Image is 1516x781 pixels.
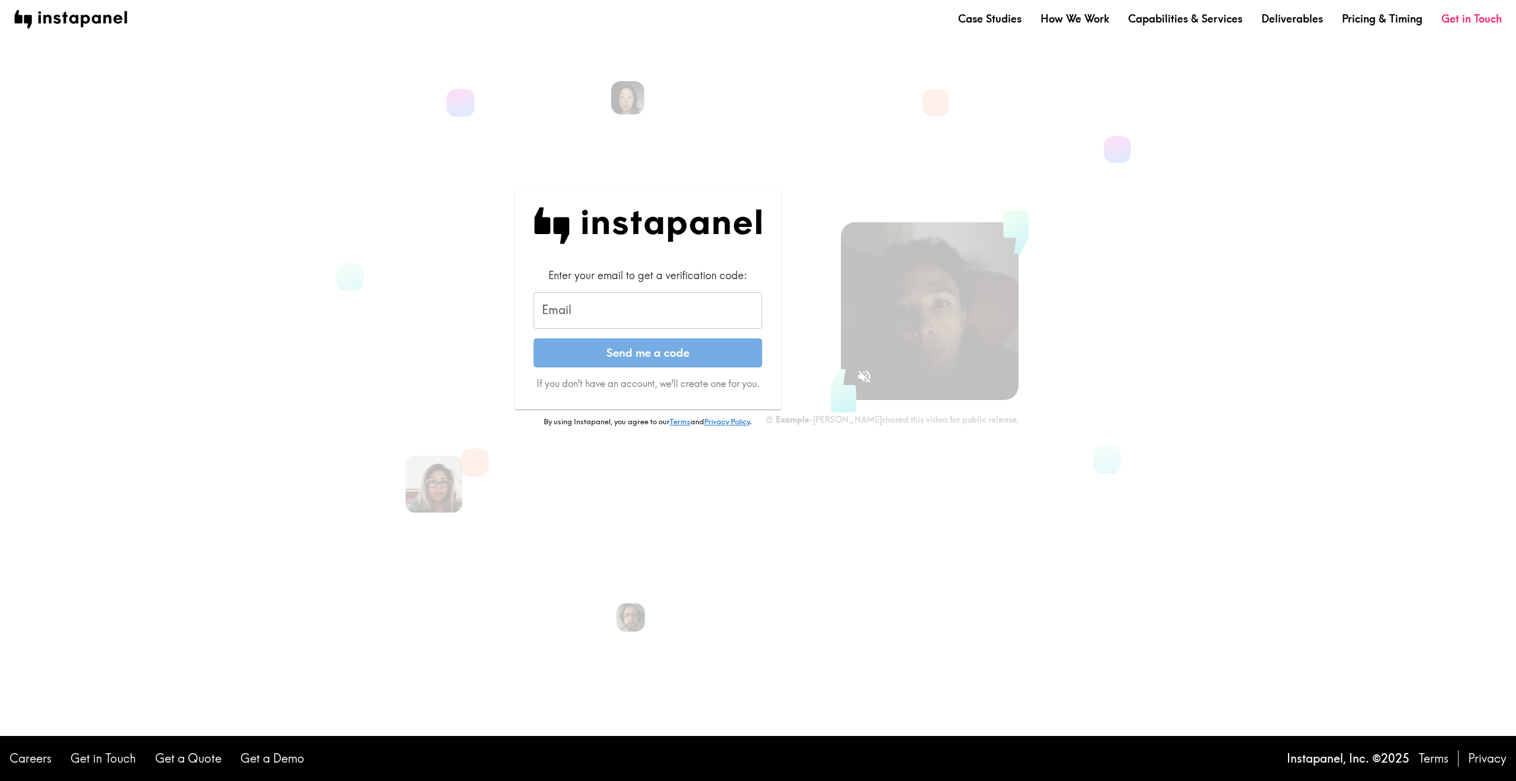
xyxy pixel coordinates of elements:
[1441,11,1502,26] a: Get in Touch
[534,377,762,390] p: If you don't have an account, we'll create one for you.
[958,11,1022,26] a: Case Studies
[1128,11,1242,26] a: Capabilities & Services
[1342,11,1422,26] a: Pricing & Timing
[534,268,762,283] div: Enter your email to get a verification code:
[515,417,781,427] p: By using Instapanel, you agree to our and .
[704,417,750,426] a: Privacy Policy
[776,414,809,425] b: Example
[9,750,52,767] a: Careers
[534,207,762,245] img: Instapanel
[1287,750,1409,767] p: Instapanel, Inc. © 2025
[765,414,1019,425] div: - [PERSON_NAME] shared this video for public release.
[852,364,877,389] button: Sound is off
[534,338,762,368] button: Send me a code
[670,417,690,426] a: Terms
[1419,750,1448,767] a: Terms
[1040,11,1109,26] a: How We Work
[1468,750,1507,767] a: Privacy
[155,750,221,767] a: Get a Quote
[616,603,645,632] img: Patrick
[14,10,127,28] img: instapanel
[1261,11,1323,26] a: Deliverables
[240,750,304,767] a: Get a Demo
[611,81,644,114] img: Rennie
[406,456,462,513] img: Aileen
[70,750,136,767] a: Get in Touch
